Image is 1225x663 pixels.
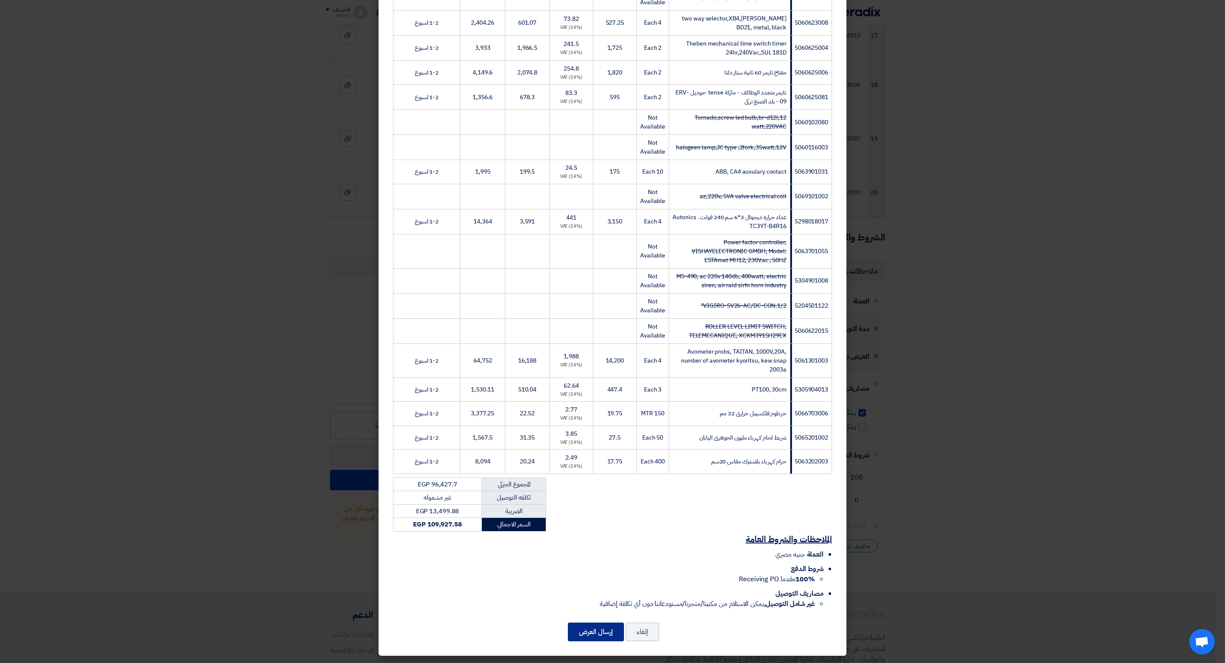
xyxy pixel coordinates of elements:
[807,549,823,560] span: العملة
[473,68,493,77] span: 4,149.6
[482,504,546,518] td: الضريبة
[739,574,815,584] span: مقدما Receiving PO
[473,433,493,442] span: 1,567.5
[626,623,659,641] button: إلغاء
[790,377,832,402] td: 5305904013
[642,433,663,442] span: 50 Each
[711,457,786,466] span: حزام كهرباء بلاستيك مقاس 20سم
[1189,629,1215,654] a: دردشة مفتوحة
[640,322,665,340] span: Not Available
[641,457,665,466] span: 400 Each
[607,43,623,52] span: 1,725
[610,167,620,176] span: 175
[752,385,786,394] span: PT100, 30cm
[482,491,546,505] td: تكلفه التوصيل
[482,518,546,532] td: السعر الاجمالي
[701,301,786,310] strike: VIGIRO-SV26-AC/DC-CON.1/2"
[518,18,536,27] span: 601.07
[795,574,815,584] strong: 100%
[790,10,832,35] td: 5060623008
[564,352,579,361] span: 1,988
[415,68,439,77] span: 1-2 اسبوع
[644,385,661,394] span: 3 Each
[553,74,590,81] div: (14%) VAT
[699,433,786,442] span: شريط لحام كهرباء مليون الجوهرى اليابان
[715,167,786,176] span: ABB, CA4 auxulary contact
[415,167,439,176] span: 1-2 اسبوع
[640,113,665,131] span: Not Available
[553,173,590,180] div: (14%) VAT
[520,167,535,176] span: 199.5
[415,356,439,365] span: 1-2 اسبوع
[790,110,832,135] td: 5060102080
[764,599,815,609] strong: غير شامل التوصيل,
[790,450,832,474] td: 5063202003
[568,623,624,641] button: إرسال العرض
[775,589,823,599] span: مصاريف التوصيل
[415,457,439,466] span: 1-2 اسبوع
[695,113,786,131] strike: Tornado,screw led bulb,br-d12l,12 watt,220VAC
[607,68,623,77] span: 1,820
[682,14,786,32] span: [PERSON_NAME],two way selector,XB4 BD21, metal, black
[566,213,576,222] span: 441
[565,163,577,172] span: 24.5
[609,433,621,442] span: 27.5
[606,18,624,27] span: 527.25
[640,188,665,206] span: Not Available
[564,64,579,73] span: 254.8
[518,385,536,394] span: 510.04
[564,14,579,23] span: 73.82
[640,242,665,260] span: Not Available
[553,415,590,422] div: (14%) VAT
[473,356,492,365] span: 64,752
[415,18,439,27] span: 1-2 اسبوع
[393,599,815,609] li: يمكن الاستلام من مكتبنا/متجرنا/مستودعاتنا دون أي تكلفة إضافية
[413,520,462,529] strong: EGP 109,927.58
[518,356,536,365] span: 16,188
[790,135,832,160] td: 5060116003
[565,89,577,97] span: 83.3
[517,68,537,77] span: 2,074.8
[553,98,590,106] div: (14%) VAT
[607,217,623,226] span: 3,150
[791,564,823,574] span: شروط الدفع
[475,43,490,52] span: 3,933
[482,477,546,491] td: المجموع الجزئي
[520,409,535,418] span: 22.52
[565,429,577,438] span: 3.85
[790,343,832,377] td: 5061301003
[790,85,832,110] td: 5060625081
[471,409,494,418] span: 3,377.25
[775,549,805,560] span: جنيه مصري
[790,160,832,184] td: 5063901031
[692,238,786,265] strike: Power factor controller, VISHAYELECTRONIC GMBH, Model: ESTAmat MH12, 230Vac , 50HZ
[606,356,624,365] span: 14,200
[553,391,590,398] div: (14%) VAT
[553,362,590,369] div: (14%) VAT
[790,426,832,450] td: 5065201002
[520,217,535,226] span: 3,591
[565,453,577,462] span: 2.49
[641,409,664,418] span: 150 MTR
[553,439,590,446] div: (14%) VAT
[700,192,786,201] strike: az,220v, 5VA valve electrical coil
[642,167,663,176] span: 10 Each
[424,493,451,502] span: غير مشموله
[553,223,590,230] div: (14%) VAT
[520,93,535,102] span: 678.3
[416,506,459,516] span: EGP 13,499.88
[393,477,482,491] td: EGP 96,427.7
[517,43,537,52] span: 1,966.5
[724,68,786,77] span: مفتاح تايمر 60 ثانية ستار دلتا
[644,43,661,52] span: 2 Each
[681,347,786,374] span: Avometer probs, TAITAN, 1000V,20A, number of avometer kyoritsu, kew snap 2003a
[644,217,661,226] span: 4 Each
[475,167,490,176] span: 1,995
[565,405,577,414] span: 2.77
[415,409,439,418] span: 1-2 اسبوع
[720,409,786,418] span: خرطوم فلكسيبل حرارى 32 مم
[553,49,590,57] div: (14%) VAT
[644,356,661,365] span: 4 Each
[610,93,620,102] span: 595
[676,272,786,290] strike: MS-490, ac 220v 140db, 400watt, electric siren, air raid sirfn horn industry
